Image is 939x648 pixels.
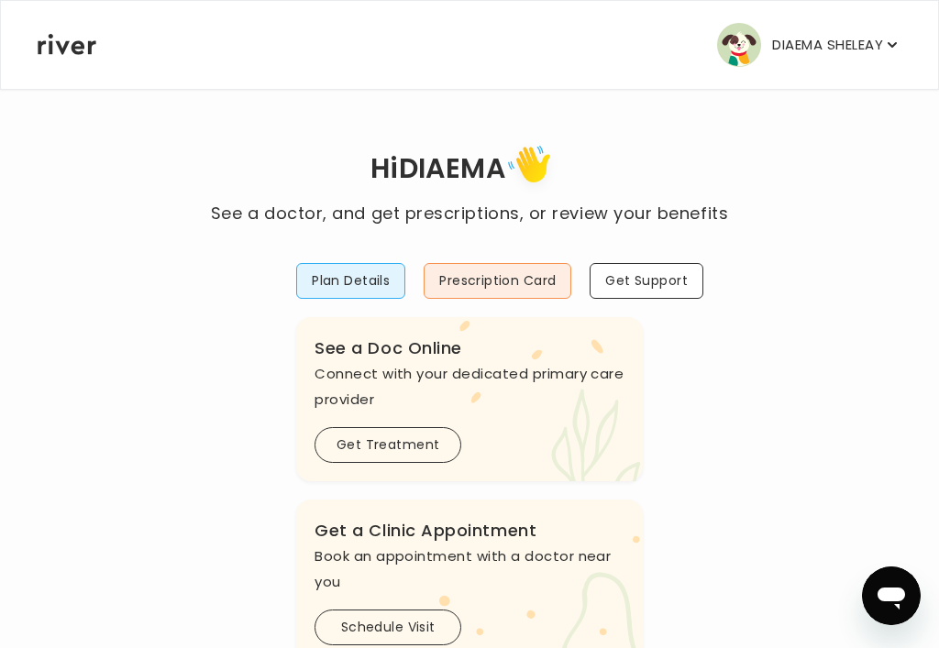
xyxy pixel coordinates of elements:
[315,544,624,595] p: Book an appointment with a doctor near you
[772,32,883,58] p: DIAEMA SHELEAY
[590,263,703,299] button: Get Support
[296,263,405,299] button: Plan Details
[862,566,921,625] iframe: Button to launch messaging window
[211,201,728,226] p: See a doctor, and get prescriptions, or review your benefits
[315,610,461,645] button: Schedule Visit
[315,361,624,412] p: Connect with your dedicated primary care provider
[717,23,761,67] img: user avatar
[315,518,624,544] h3: Get a Clinic Appointment
[315,427,461,463] button: Get Treatment
[211,139,728,201] h1: Hi DIAEMA
[717,23,901,67] button: user avatarDIAEMA SHELEAY
[315,335,624,361] h3: See a Doc Online
[424,263,571,299] button: Prescription Card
